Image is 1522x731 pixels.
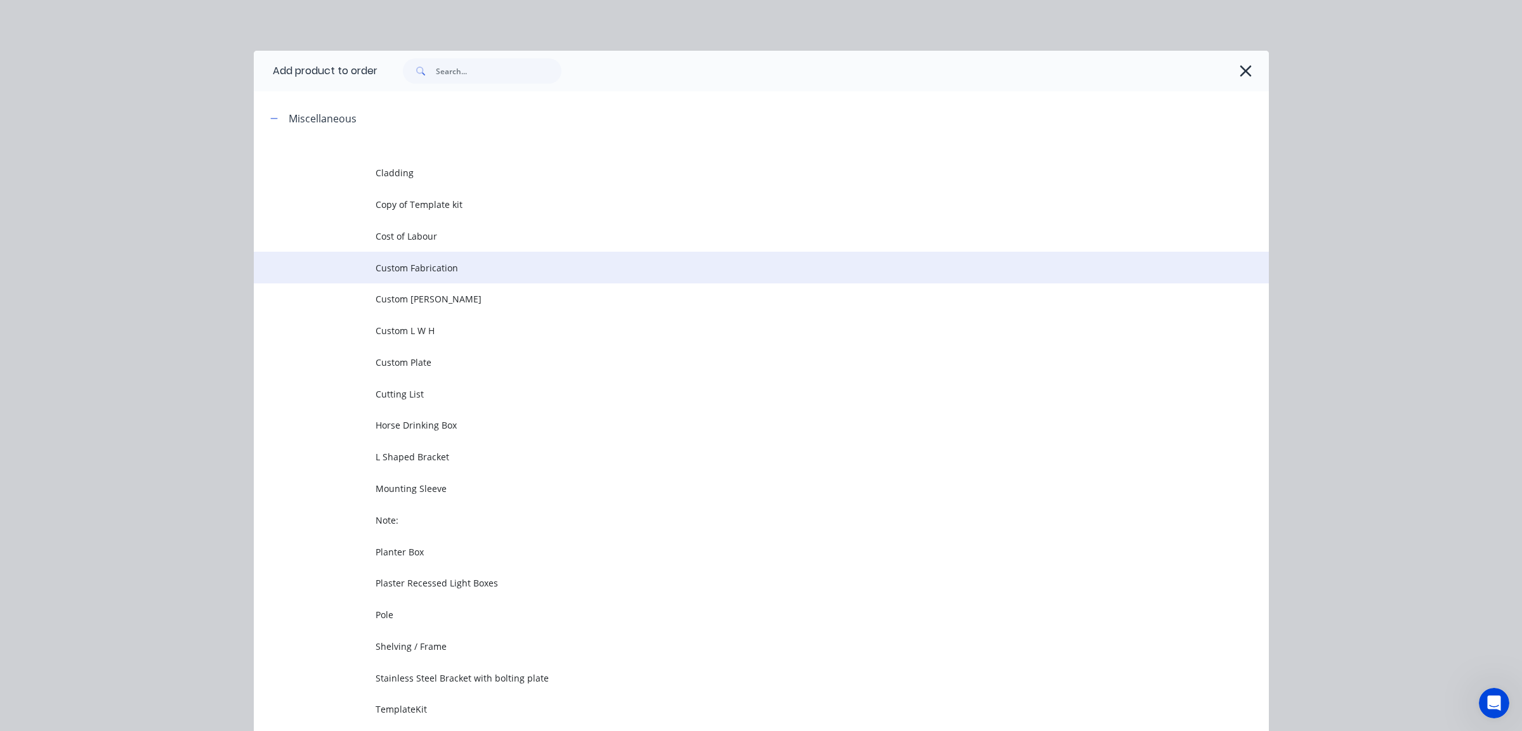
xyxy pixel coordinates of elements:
span: Custom [PERSON_NAME] [376,292,1090,306]
span: Plaster Recessed Light Boxes [376,576,1090,590]
span: Stainless Steel Bracket with bolting plate [376,671,1090,685]
span: Cutting List [376,387,1090,401]
span: Custom L W H [376,324,1090,337]
span: Shelving / Frame [376,640,1090,653]
span: Cost of Labour [376,230,1090,243]
span: Horse Drinking Box [376,418,1090,432]
span: Cladding [376,166,1090,179]
span: TemplateKit [376,702,1090,716]
span: Planter Box [376,545,1090,559]
span: Custom Fabrication [376,261,1090,275]
input: Search... [436,58,561,84]
div: Miscellaneous [289,111,357,126]
iframe: Intercom live chat [1479,688,1509,718]
span: Mounting Sleeve [376,482,1090,495]
div: Add product to order [254,51,377,91]
span: Custom Plate [376,356,1090,369]
span: L Shaped Bracket [376,450,1090,463]
span: Note: [376,514,1090,527]
span: Copy of Template kit [376,198,1090,211]
span: Pole [376,608,1090,621]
